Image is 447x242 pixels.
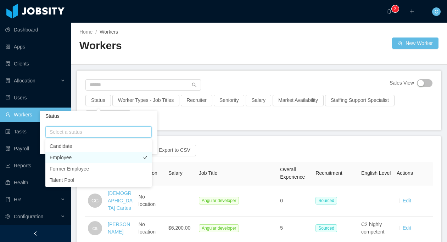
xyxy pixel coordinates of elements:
span: Recruitment [315,170,342,176]
a: Edit [403,225,411,231]
td: No location [136,185,166,217]
i: icon: check [143,155,147,160]
i: icon: line-chart [5,163,10,168]
i: icon: file-protect [5,146,10,151]
a: [DEMOGRAPHIC_DATA] Cartes [108,190,133,211]
i: icon: plus [409,9,414,14]
span: Sales View [390,79,414,87]
span: English Level [361,170,391,176]
button: Staffing Support Specialist [325,95,395,106]
span: Angular developer [199,224,239,232]
i: icon: bell [387,9,392,14]
h2: Workers [79,39,259,53]
a: icon: profileTasks [5,125,65,139]
a: icon: robotUsers [5,91,65,105]
span: Job Title [199,170,217,176]
p: 3 [394,5,397,12]
span: Health [14,180,28,185]
span: Overall Experience [280,167,305,180]
span: Workers [100,29,118,35]
td: No location [136,217,166,240]
i: icon: solution [5,78,10,83]
i: icon: setting [5,214,10,219]
td: C2 highly competent [358,217,394,240]
a: Home [79,29,93,35]
a: Sourced [315,197,340,203]
span: Sourced [315,197,337,204]
i: icon: medicine-box [5,180,10,185]
i: icon: check [143,144,147,148]
span: C [435,7,438,16]
a: Sourced [315,225,340,231]
span: Allocation [14,78,35,83]
a: [PERSON_NAME] [108,221,133,235]
td: 0 [277,185,313,217]
a: icon: auditClients [5,57,65,71]
span: Reports [14,163,31,168]
div: Select a status [50,128,144,136]
span: Actions [397,170,413,176]
li: Talent Pool [45,174,152,186]
button: icon: usergroup-addNew Worker [392,38,438,49]
span: Angular developer [199,197,239,204]
button: Worker Types - Job Titles [112,95,179,106]
i: icon: check [143,178,147,182]
i: icon: book [5,197,10,202]
a: Edit [403,198,411,203]
button: Seniority [214,95,244,106]
span: Sourced [315,224,337,232]
span: CC [91,194,99,208]
button: Recruiter [181,95,212,106]
i: icon: search [192,82,197,87]
div: Status [40,111,157,122]
span: $6,200.00 [168,225,190,231]
span: HR [14,197,21,202]
li: Employee [45,152,152,163]
span: Configuration [14,214,43,219]
i: icon: check [143,167,147,171]
span: ca [93,221,98,235]
td: 5 [277,217,313,240]
button: Market Availability [273,95,324,106]
a: icon: pie-chartDashboard [5,23,65,37]
span: / [95,29,97,35]
button: Status [85,95,111,106]
button: icon: exportExport to CSV [145,145,196,156]
span: Payroll [14,146,29,151]
a: icon: appstoreApps [5,40,65,54]
button: Salary [246,95,271,106]
li: Former Employee [45,163,152,174]
span: Salary [168,170,183,176]
sup: 3 [392,5,399,12]
a: icon: userWorkers [5,108,65,122]
li: Candidate [45,140,152,152]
